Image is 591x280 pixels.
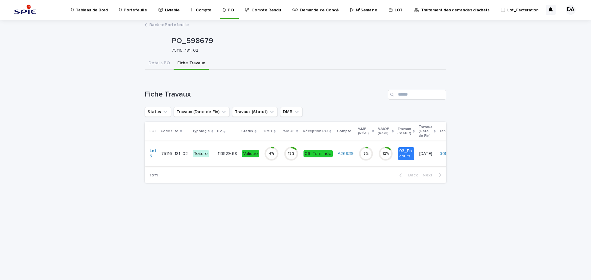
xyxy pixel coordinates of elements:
[378,152,393,156] div: 12 %
[263,128,272,135] p: %MB
[419,124,432,139] p: Travaux (Date de Fin)
[359,152,373,156] div: 3 %
[264,152,279,156] div: 4 %
[145,57,174,70] button: Details PO
[217,128,222,135] p: PV
[174,57,209,70] button: Fiche Travaux
[150,128,157,135] p: LOT
[423,173,436,177] span: Next
[192,128,210,135] p: Typologie
[145,90,385,99] h1: Fiche Travaux
[283,128,295,135] p: %MOE
[338,151,354,156] a: A26939
[145,107,171,117] button: Status
[241,128,253,135] p: Status
[161,150,189,156] p: 75116_181_02
[566,5,576,15] div: DA
[358,126,371,137] p: %MB (Réel)
[193,150,209,158] div: Toiture
[397,126,411,137] p: Travaux (Statut)
[420,172,446,178] button: Next
[150,148,156,159] a: Lot 5
[398,147,414,160] div: 03_En cours
[439,128,460,135] p: Table_N°FD
[394,172,420,178] button: Back
[440,151,450,156] a: 3057
[242,150,259,158] div: Validée
[284,152,299,156] div: 13 %
[303,128,328,135] p: Réception PO
[12,4,38,16] img: svstPd6MQfCT1uX1QGkG
[388,90,446,100] input: Search
[161,128,179,135] p: Code Site
[419,151,435,156] p: [DATE]
[172,48,441,53] p: 75116_181_02
[172,37,444,45] p: PO_598679
[404,173,418,177] span: Back
[218,150,238,156] p: 113529.68
[149,21,189,28] a: Back toPortefeuille
[304,150,333,158] div: 06_Terminée
[337,128,352,135] p: Compte
[232,107,278,117] button: Travaux (Statut)
[280,107,303,117] button: DMB
[145,168,163,183] p: 1 of 1
[174,107,230,117] button: Travaux (Date de Fin)
[378,126,390,137] p: %MOE (Réel)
